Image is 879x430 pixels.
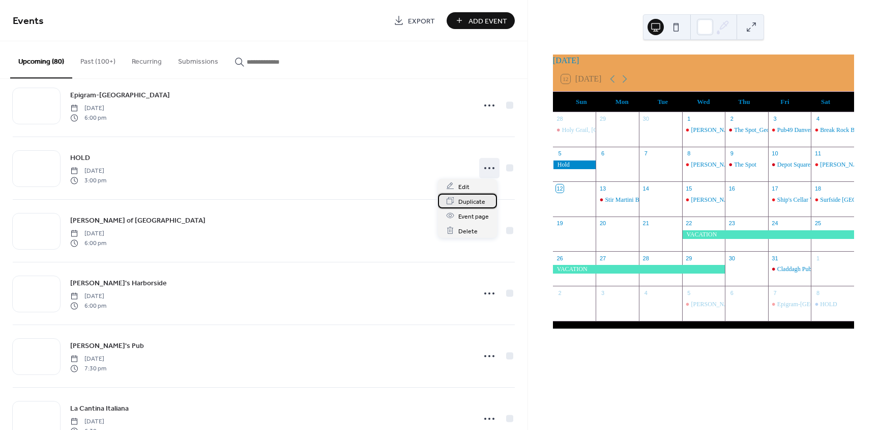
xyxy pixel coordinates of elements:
[768,160,811,169] div: Depot Square Gazebo Hampton NH
[386,12,443,29] a: Export
[771,184,779,192] div: 17
[553,55,854,67] div: [DATE]
[765,92,805,112] div: Fri
[556,254,564,262] div: 26
[70,152,90,164] a: HOLD
[468,16,507,26] span: Add Event
[605,196,671,204] div: Stir Martini Bar & Kitchen
[814,289,822,297] div: 8
[777,126,815,135] div: Pub49 Danvers
[728,254,736,262] div: 30
[771,254,779,262] div: 31
[70,113,106,122] span: 6:00 pm
[682,230,854,239] div: VACATION
[682,126,725,135] div: O'Neill's of Salem
[556,115,564,123] div: 28
[777,196,832,204] div: Ship's Cellar York ME
[683,92,724,112] div: Wed
[70,229,106,238] span: [DATE]
[70,292,106,301] span: [DATE]
[10,41,72,78] button: Upcoming (80)
[124,41,170,77] button: Recurring
[771,115,779,123] div: 3
[777,265,812,274] div: Claddagh Pub
[768,300,811,309] div: Epigram-Tyngsboro
[556,184,564,192] div: 12
[447,12,515,29] button: Add Event
[642,115,650,123] div: 30
[553,126,596,135] div: Holy Grail, Epping, NH
[602,92,642,112] div: Mon
[599,115,606,123] div: 29
[814,254,822,262] div: 1
[682,300,725,309] div: O'Neill's of Salem
[685,184,693,192] div: 15
[811,160,854,169] div: Jack's Abby_Framingham
[725,126,768,135] div: The Spot_Georgetown
[811,196,854,204] div: Surfside Salisbury Beach
[596,196,639,204] div: Stir Martini Bar & Kitchen
[556,289,564,297] div: 2
[642,254,650,262] div: 28
[70,301,106,310] span: 6:00 pm
[814,115,822,123] div: 4
[642,92,683,112] div: Tue
[642,184,650,192] div: 14
[561,92,602,112] div: Sun
[685,150,693,157] div: 8
[734,126,789,135] div: The Spot_Georgetown
[805,92,846,112] div: Sat
[811,300,854,309] div: HOLD
[599,184,606,192] div: 13
[814,220,822,227] div: 25
[70,417,106,426] span: [DATE]
[768,196,811,204] div: Ship's Cellar York ME
[70,238,106,248] span: 6:00 pm
[599,289,606,297] div: 3
[811,126,854,135] div: Break Rock Brewery_Marina Bay
[553,160,596,169] div: Hold
[556,150,564,157] div: 5
[70,90,170,101] span: Epigram-[GEOGRAPHIC_DATA]
[682,196,725,204] div: O'Neill's of Salem
[70,340,144,352] a: [PERSON_NAME]'s Pub
[728,150,736,157] div: 9
[728,289,736,297] div: 6
[70,167,106,176] span: [DATE]
[642,150,650,157] div: 7
[458,181,470,192] span: Edit
[685,220,693,227] div: 22
[691,196,810,204] div: [PERSON_NAME] of [GEOGRAPHIC_DATA]
[70,278,167,289] span: [PERSON_NAME]'s Harborside
[777,300,863,309] div: Epigram-[GEOGRAPHIC_DATA]
[70,341,144,352] span: [PERSON_NAME]'s Pub
[728,184,736,192] div: 16
[768,265,811,274] div: Claddagh Pub
[685,289,693,297] div: 5
[771,150,779,157] div: 10
[458,196,485,207] span: Duplicate
[408,16,435,26] span: Export
[642,220,650,227] div: 21
[771,289,779,297] div: 7
[814,150,822,157] div: 11
[562,126,719,135] div: Holy Grail, [GEOGRAPHIC_DATA], [GEOGRAPHIC_DATA]
[70,89,170,101] a: Epigram-[GEOGRAPHIC_DATA]
[734,160,756,169] div: The Spot
[70,153,90,164] span: HOLD
[685,254,693,262] div: 29
[599,150,606,157] div: 6
[768,126,811,135] div: Pub49 Danvers
[725,160,768,169] div: The Spot
[70,277,167,289] a: [PERSON_NAME]'s Harborside
[70,176,106,185] span: 3:00 pm
[724,92,765,112] div: Thu
[599,254,606,262] div: 27
[72,41,124,77] button: Past (100+)
[771,220,779,227] div: 24
[814,184,822,192] div: 18
[691,300,810,309] div: [PERSON_NAME] of [GEOGRAPHIC_DATA]
[553,265,725,274] div: VACATION
[728,115,736,123] div: 2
